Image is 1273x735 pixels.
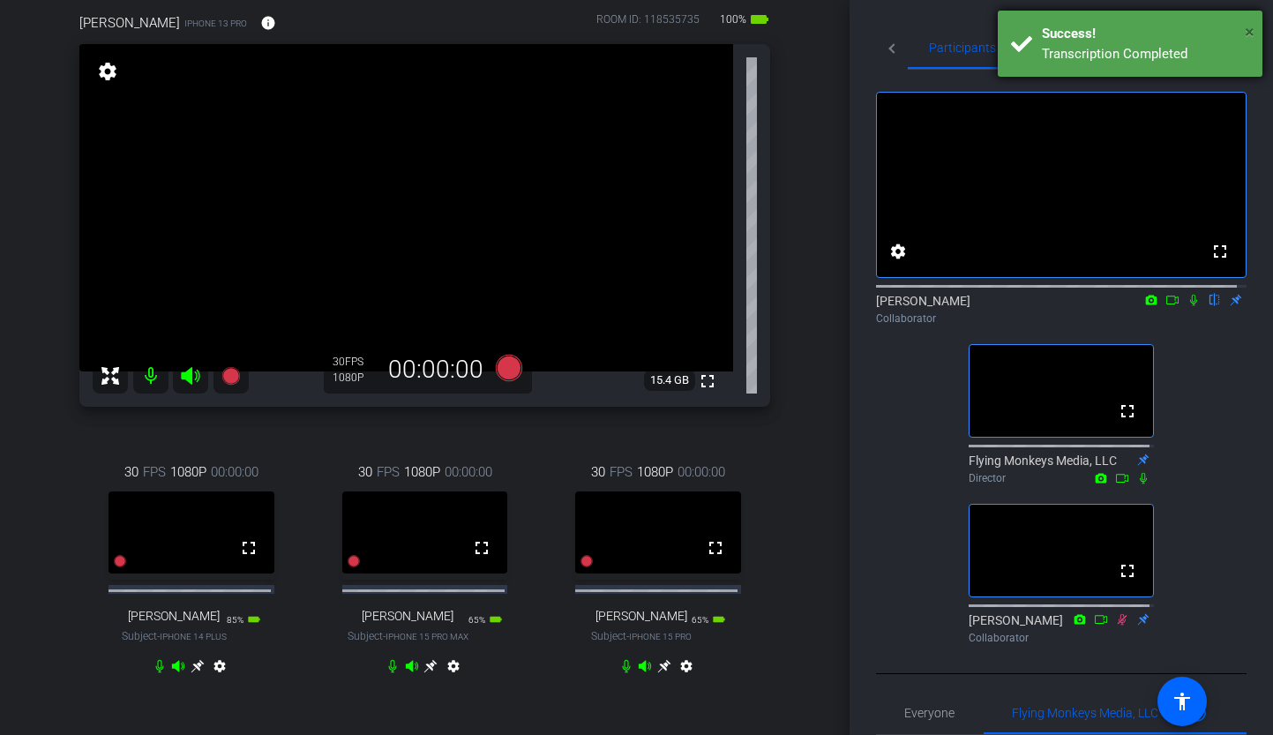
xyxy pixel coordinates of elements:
mat-icon: settings [676,659,697,680]
span: 30 [591,462,605,482]
mat-icon: battery_std [489,612,503,626]
span: FPS [143,462,166,482]
mat-icon: fullscreen [1117,401,1138,422]
span: 1080P [637,462,673,482]
div: 1080P [333,371,377,385]
mat-icon: accessibility [1172,691,1193,712]
span: [PERSON_NAME] [362,609,453,624]
mat-icon: battery_std [749,9,770,30]
mat-icon: fullscreen [1209,241,1231,262]
span: iPhone 14 Plus [160,632,227,641]
div: Flying Monkeys Media, LLC [969,452,1154,486]
mat-icon: battery_std [247,612,261,626]
span: 00:00:00 [445,462,492,482]
div: 30 [333,355,377,369]
span: 100% [717,5,749,34]
span: 1080P [404,462,440,482]
span: 00:00:00 [678,462,725,482]
div: [PERSON_NAME] [876,292,1247,326]
span: 00:00:00 [211,462,258,482]
mat-icon: fullscreen [697,371,718,392]
span: Subject [348,628,468,644]
div: [PERSON_NAME] [969,611,1154,646]
span: Everyone [904,707,955,719]
mat-icon: fullscreen [1117,560,1138,581]
span: [PERSON_NAME] [128,609,220,624]
span: 1080P [170,462,206,482]
mat-icon: info [260,15,276,31]
span: iPhone 13 Pro [184,17,247,30]
span: Subject [591,628,692,644]
mat-icon: fullscreen [238,537,259,559]
span: FPS [377,462,400,482]
div: ROOM ID: 118535735 [596,11,700,37]
button: Close [1245,19,1254,45]
mat-icon: fullscreen [705,537,726,559]
div: 00:00:00 [377,355,495,385]
span: - [383,630,386,642]
mat-icon: flip [1204,291,1225,307]
mat-icon: settings [209,659,230,680]
span: iPhone 15 Pro Max [386,632,468,641]
mat-icon: settings [443,659,464,680]
span: Flying Monkeys Media, LLC [1012,707,1158,719]
span: [PERSON_NAME] [595,609,687,624]
span: Subject [122,628,227,644]
div: Collaborator [876,311,1247,326]
span: 85% [227,615,243,625]
div: Transcription Completed [1042,44,1249,64]
div: Success! [1042,24,1249,44]
span: - [157,630,160,642]
span: Participants [929,41,996,54]
span: - [626,630,629,642]
mat-icon: settings [95,61,120,82]
span: 30 [124,462,139,482]
span: FPS [345,356,363,368]
mat-icon: fullscreen [471,537,492,559]
div: Director [969,470,1154,486]
div: Collaborator [969,630,1154,646]
span: 65% [468,615,485,625]
mat-icon: battery_std [712,612,726,626]
span: 15.4 GB [644,370,695,391]
span: × [1245,21,1254,42]
span: iPhone 15 Pro [629,632,692,641]
span: [PERSON_NAME] [79,13,180,33]
span: 65% [692,615,708,625]
span: 30 [358,462,372,482]
span: FPS [610,462,633,482]
mat-icon: settings [887,241,909,262]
